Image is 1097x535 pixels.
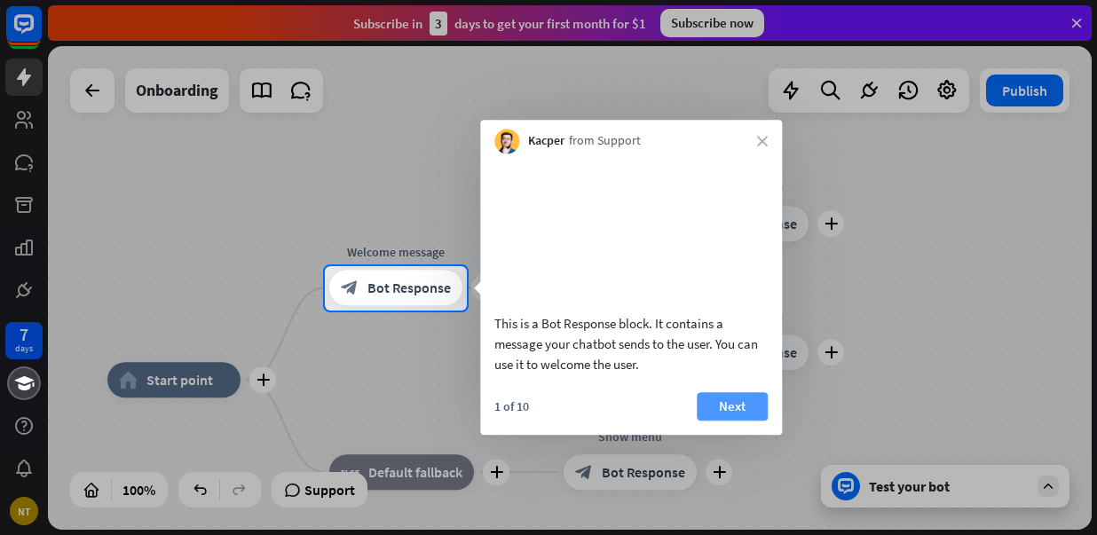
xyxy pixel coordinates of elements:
[367,279,451,297] span: Bot Response
[569,133,641,151] span: from Support
[494,398,529,414] div: 1 of 10
[14,7,67,60] button: Open LiveChat chat widget
[697,392,768,421] button: Next
[528,133,564,151] span: Kacper
[341,279,359,297] i: block_bot_response
[494,313,768,374] div: This is a Bot Response block. It contains a message your chatbot sends to the user. You can use i...
[757,136,768,146] i: close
